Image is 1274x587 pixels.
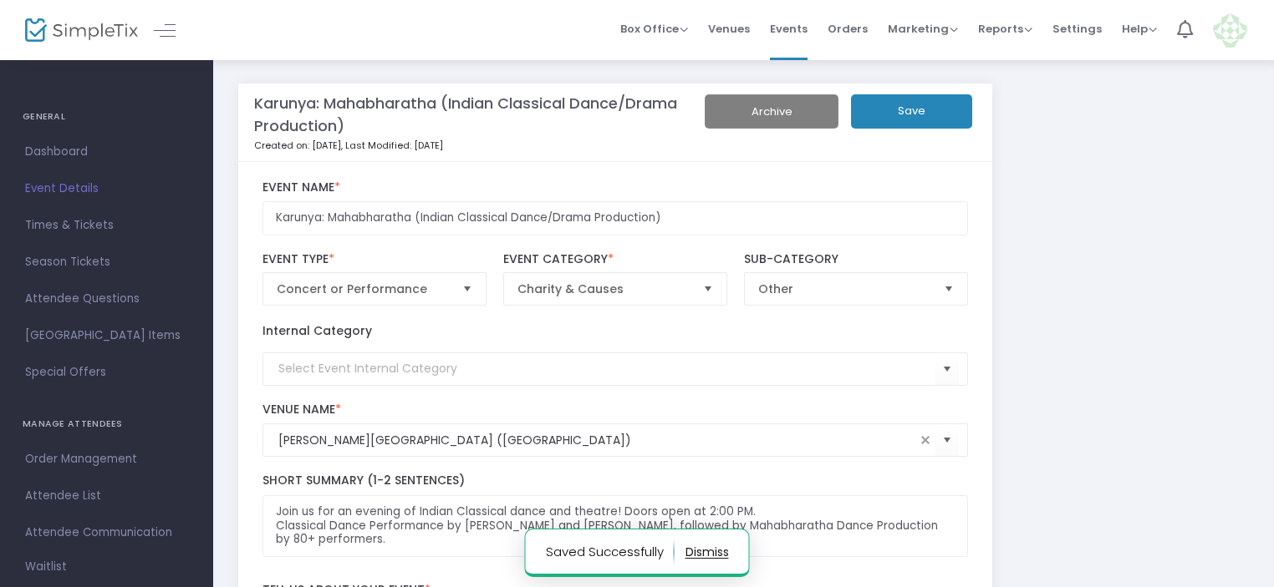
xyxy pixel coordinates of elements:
label: Event Category [503,252,728,267]
span: Short Summary (1-2 Sentences) [262,472,465,488]
m-panel-title: Karunya: Mahabharatha (Indian Classical Dance/Drama Production) [254,92,736,137]
label: Event Name [262,180,969,195]
label: Event Type [262,252,487,267]
span: Season Tickets [25,251,188,273]
span: Charity & Causes [517,281,691,297]
span: Attendee List [25,485,188,507]
button: Select [696,273,720,305]
span: Events [770,8,808,50]
span: , Last Modified: [DATE] [341,139,443,152]
span: Other [758,281,931,297]
button: Select [937,273,961,305]
span: Dashboard [25,141,188,163]
span: Attendee Communication [25,522,188,544]
span: Concert or Performance [277,281,450,297]
span: clear [915,430,935,450]
label: Internal Category [262,322,372,340]
h4: MANAGE ATTENDEES [23,407,191,441]
span: Special Offers [25,362,188,383]
span: Venues [708,8,750,50]
span: Event Details [25,178,188,200]
input: Enter Event Name [262,201,969,235]
label: Venue Name [262,402,969,417]
span: Box Office [620,21,688,37]
span: Attendee Questions [25,288,188,310]
p: Saved Successfully [546,539,675,565]
span: Reports [978,21,1032,37]
span: Order Management [25,448,188,470]
button: Archive [705,94,838,129]
input: Select Event Internal Category [278,360,936,377]
h4: GENERAL [23,100,191,134]
span: Settings [1052,8,1102,50]
p: Created on: [DATE] [254,139,736,153]
button: Select [935,352,959,386]
span: Help [1122,21,1157,37]
span: Waitlist [25,559,67,575]
input: Select Venue [278,432,916,449]
span: Marketing [888,21,958,37]
button: Select [456,273,479,305]
span: Orders [828,8,868,50]
button: Save [851,94,972,129]
button: Select [935,423,959,458]
label: Sub-Category [744,252,969,267]
span: [GEOGRAPHIC_DATA] Items [25,325,188,347]
span: Times & Tickets [25,215,188,236]
button: dismiss [685,539,729,565]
